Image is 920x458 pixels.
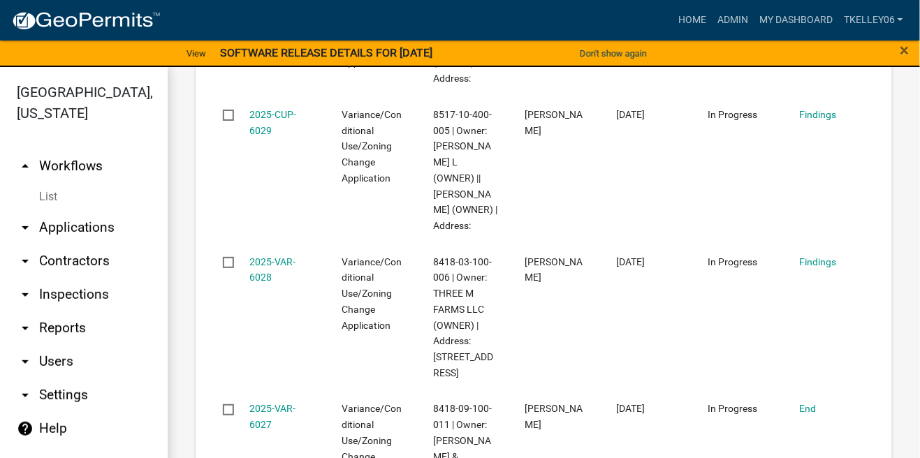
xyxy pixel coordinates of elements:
[525,109,583,136] span: Jill Ingraham
[342,256,402,331] span: Variance/Conditional Use/Zoning Change Application
[900,42,910,59] button: Close
[525,256,583,283] span: Daniel Matzinger
[17,286,34,303] i: arrow_drop_down
[800,109,837,120] a: Findings
[754,7,838,34] a: My Dashboard
[250,256,296,283] a: 2025-VAR-6028
[433,109,497,231] span: 8517-10-400-005 | Owner: ANDERSON, FERRON L (OWNER) || ANDERSON, STEVEN R (OWNER) | Address:
[673,7,712,34] a: Home
[900,40,910,60] span: ×
[525,403,583,430] span: Daniel Matzinger
[617,403,645,414] span: 06/25/2025
[220,46,432,59] strong: SOFTWARE RELEASE DETAILS FOR [DATE]
[17,320,34,337] i: arrow_drop_down
[838,7,909,34] a: Tkelley06
[17,387,34,404] i: arrow_drop_down
[708,403,758,414] span: In Progress
[712,7,754,34] a: Admin
[250,403,296,430] a: 2025-VAR-6027
[250,109,297,136] a: 2025-CUP-6029
[433,256,493,378] span: 8418-03-100-006 | Owner: THREE M FARMS LLC (OWNER) | Address: 1608 PRAIRIE AVE
[617,256,645,267] span: 08/07/2025
[181,42,212,65] a: View
[17,219,34,236] i: arrow_drop_down
[800,403,817,414] a: End
[708,256,758,267] span: In Progress
[342,109,402,184] span: Variance/Conditional Use/Zoning Change Application
[574,42,652,65] button: Don't show again
[17,420,34,437] i: help
[17,353,34,370] i: arrow_drop_down
[17,158,34,175] i: arrow_drop_up
[708,109,758,120] span: In Progress
[17,253,34,269] i: arrow_drop_down
[617,109,645,120] span: 09/11/2025
[800,256,837,267] a: Findings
